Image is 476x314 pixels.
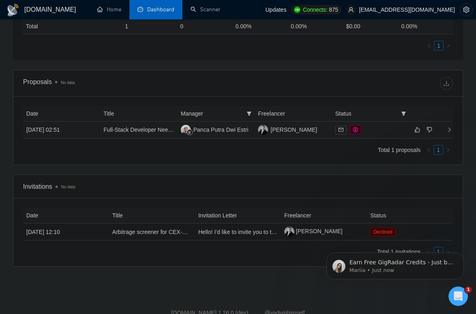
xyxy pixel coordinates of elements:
[112,229,194,235] a: Arbitrage screener for CEX-CEX
[181,126,248,133] a: PPPanca Putra Dwi Estri
[400,107,408,120] span: filter
[187,129,193,135] img: gigradar-bm.png
[367,208,453,223] th: Status
[61,185,75,189] span: No data
[398,18,453,34] td: 0.00 %
[258,125,268,135] img: OL
[255,106,332,122] th: Freelancer
[147,6,174,13] span: Dashboard
[415,126,420,133] span: like
[100,106,178,122] th: Title
[446,43,451,48] span: right
[448,287,468,306] iframe: Intercom live chat
[271,125,317,134] div: [PERSON_NAME]
[181,109,243,118] span: Manager
[61,80,75,85] span: No data
[258,126,317,133] a: OL[PERSON_NAME]
[444,41,453,51] button: right
[434,41,443,50] a: 1
[177,18,233,34] td: 0
[440,80,453,86] span: download
[329,5,338,14] span: 875
[348,7,354,13] span: user
[424,41,434,51] button: left
[178,106,255,122] th: Manager
[284,228,343,234] a: [PERSON_NAME]
[247,111,252,116] span: filter
[424,145,434,155] button: left
[23,106,100,122] th: Date
[434,41,444,51] li: 1
[195,208,281,223] th: Invitation Letter
[138,6,143,12] span: dashboard
[100,122,178,139] td: Full-Stack Developer Needed for AI-Powered Crypto Autopilot App
[425,125,434,135] button: dislike
[284,227,294,237] img: c1-UjRBJP_zTFNXDICuqwFTyJPQpUxVtGN8L6Q_Ow-sbyAwyq_HA9eDeCFlyqj4l7G
[109,208,195,223] th: Title
[440,77,453,90] button: download
[23,18,122,34] td: Total
[335,109,398,118] span: Status
[288,18,343,34] td: 0.00 %
[353,127,358,132] span: dollar
[303,5,327,14] span: Connects:
[460,6,473,13] a: setting
[370,228,399,235] a: Declined
[424,41,434,51] li: Previous Page
[426,148,431,152] span: left
[434,145,443,154] a: 1
[378,145,421,155] li: Total 1 proposals
[460,3,473,16] button: setting
[294,6,300,13] img: upwork-logo.png
[232,18,288,34] td: 0.00 %
[109,223,195,240] td: Arbitrage screener for CEX-CEX
[6,4,19,17] img: logo
[97,6,121,13] a: homeHome
[427,126,432,133] span: dislike
[23,77,238,90] div: Proposals
[338,127,343,132] span: mail
[443,145,453,155] li: Next Page
[281,208,367,223] th: Freelancer
[370,228,396,236] span: Declined
[424,145,434,155] li: Previous Page
[190,6,220,13] a: searchScanner
[446,148,451,152] span: right
[401,111,406,116] span: filter
[23,122,100,139] td: [DATE] 02:51
[122,18,177,34] td: 1
[245,107,253,120] span: filter
[314,236,476,292] iframe: Intercom notifications message
[465,287,472,293] span: 1
[444,41,453,51] li: Next Page
[343,18,398,34] td: $ 0.00
[440,127,452,133] span: right
[23,181,453,192] span: Invitations
[23,208,109,223] th: Date
[104,126,269,133] a: Full-Stack Developer Needed for AI-Powered Crypto Autopilot App
[265,6,286,13] span: Updates
[181,125,191,135] img: PP
[413,125,422,135] button: like
[427,43,432,48] span: left
[434,145,443,155] li: 1
[443,145,453,155] button: right
[23,223,109,240] td: [DATE] 12:10
[193,125,248,134] div: Panca Putra Dwi Estri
